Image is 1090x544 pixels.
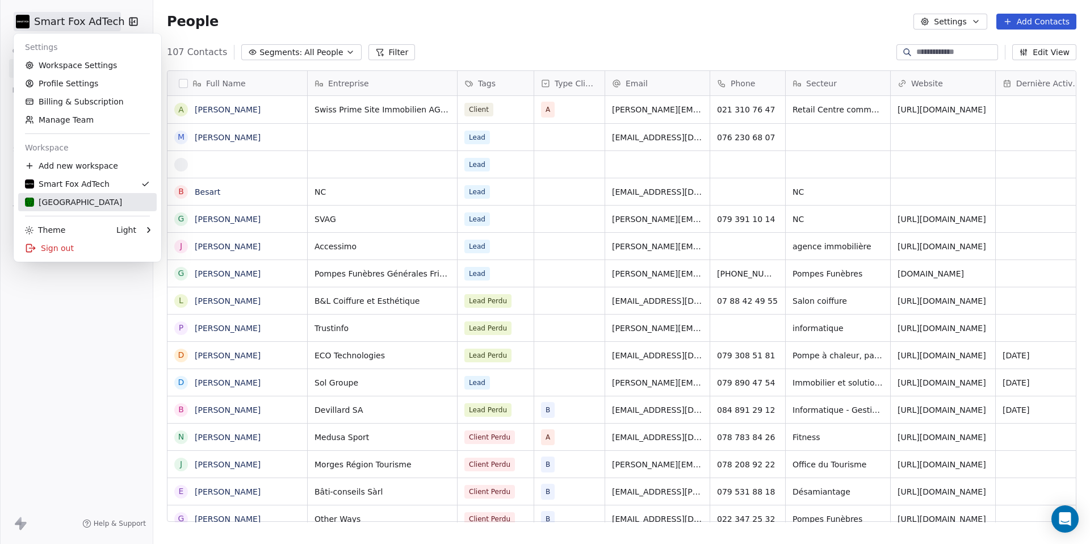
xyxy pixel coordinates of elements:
[18,56,157,74] a: Workspace Settings
[25,224,65,236] div: Theme
[18,38,157,56] div: Settings
[25,198,34,207] img: Logo_Bellefontaine_Black.png
[25,178,110,190] div: Smart Fox AdTech
[18,239,157,257] div: Sign out
[18,139,157,157] div: Workspace
[18,157,157,175] div: Add new workspace
[18,93,157,111] a: Billing & Subscription
[116,224,136,236] div: Light
[18,111,157,129] a: Manage Team
[18,74,157,93] a: Profile Settings
[25,196,122,208] div: [GEOGRAPHIC_DATA]
[25,179,34,189] img: Logo%20500x500%20%20px.jpeg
